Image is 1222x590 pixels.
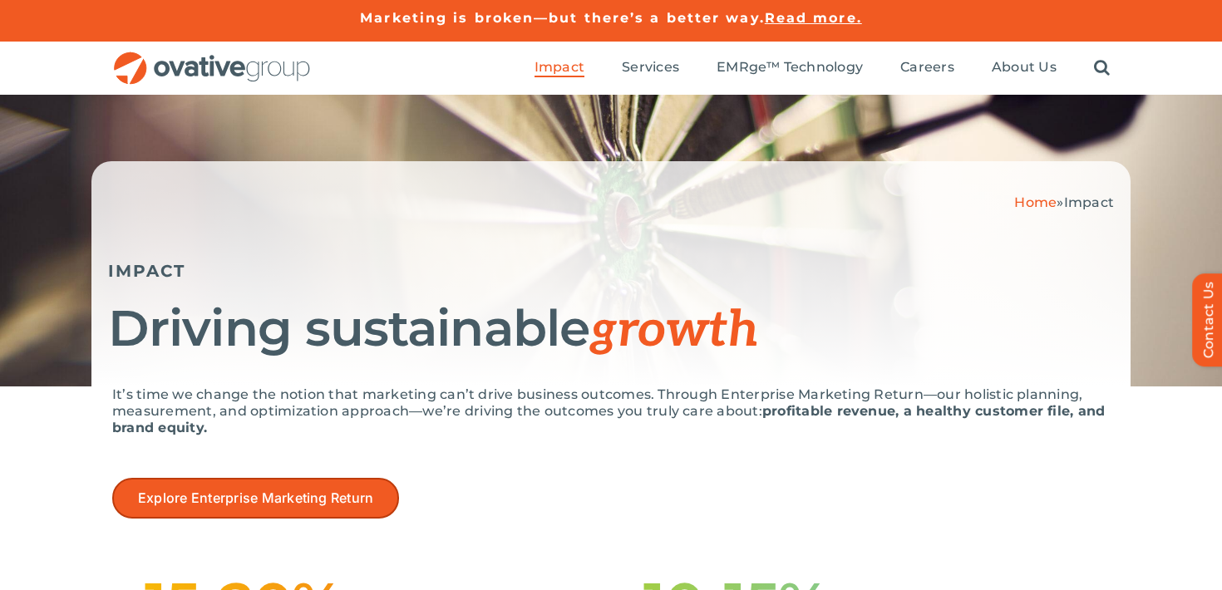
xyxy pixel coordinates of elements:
[535,59,584,77] a: Impact
[992,59,1057,77] a: About Us
[589,301,759,361] span: growth
[900,59,954,77] a: Careers
[900,59,954,76] span: Careers
[992,59,1057,76] span: About Us
[535,42,1110,95] nav: Menu
[717,59,863,76] span: EMRge™ Technology
[765,10,862,26] a: Read more.
[717,59,863,77] a: EMRge™ Technology
[108,261,1114,281] h5: IMPACT
[112,478,399,519] a: Explore Enterprise Marketing Return
[138,490,373,506] span: Explore Enterprise Marketing Return
[108,302,1114,357] h1: Driving sustainable
[622,59,679,76] span: Services
[1094,59,1110,77] a: Search
[1014,194,1057,210] a: Home
[112,386,1110,436] p: It’s time we change the notion that marketing can’t drive business outcomes. Through Enterprise M...
[360,10,765,26] a: Marketing is broken—but there’s a better way.
[622,59,679,77] a: Services
[1014,194,1114,210] span: »
[112,50,312,66] a: OG_Full_horizontal_RGB
[535,59,584,76] span: Impact
[112,403,1105,435] strong: profitable revenue, a healthy customer file, and brand equity.
[1064,194,1114,210] span: Impact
